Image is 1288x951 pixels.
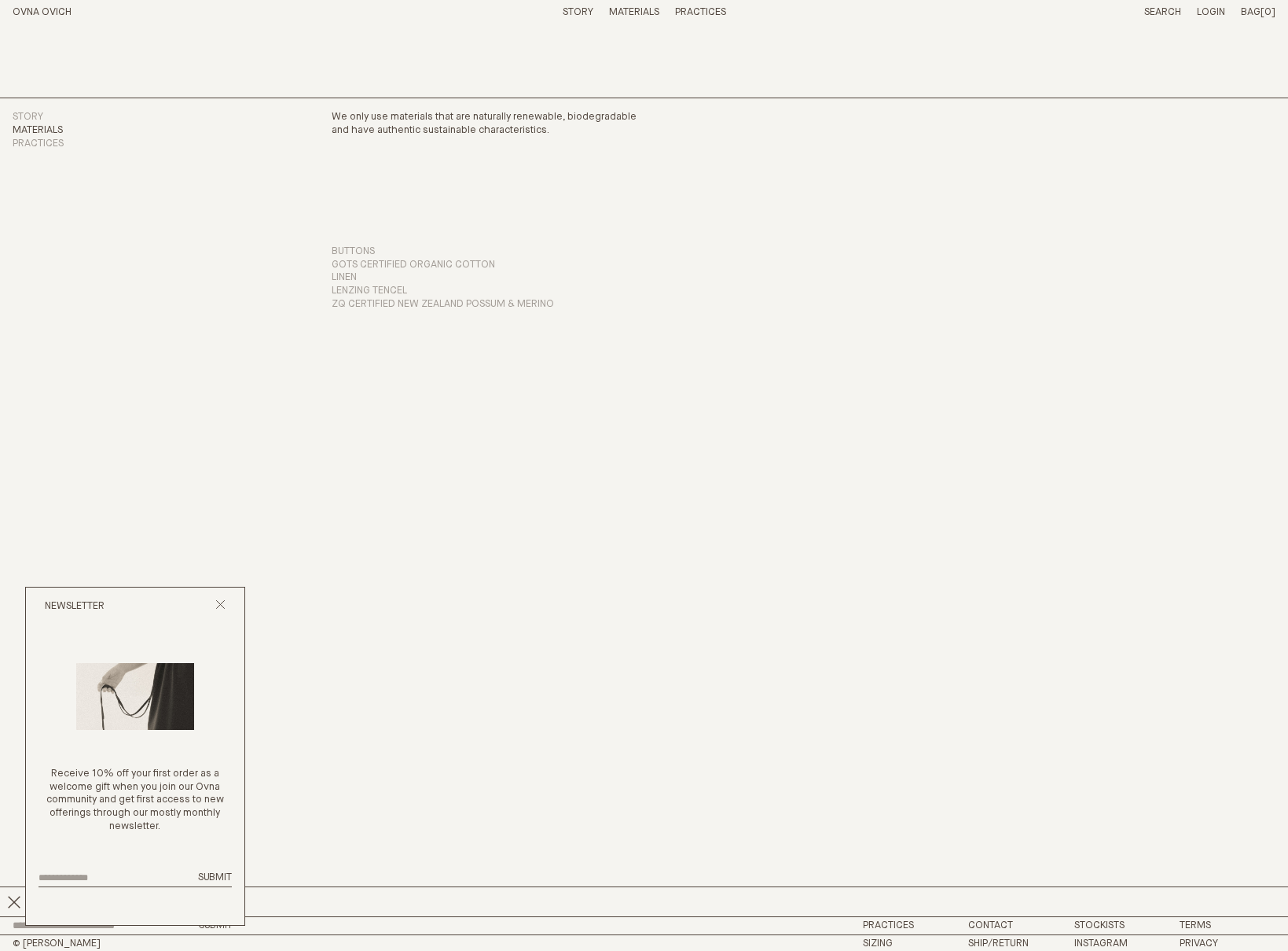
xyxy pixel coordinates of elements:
a: Login [1197,7,1225,17]
button: Submit [198,872,232,885]
a: Practices [675,7,726,17]
button: Buttons [332,245,375,259]
a: Home [13,7,72,17]
button: Lenzing Tencel [332,285,407,298]
a: Stockists [1074,920,1125,931]
button: Linen [332,271,357,285]
a: Contact [968,920,1013,931]
h2: Newsletter [45,600,105,614]
button: GOTS Certified Organic Cotton [332,259,495,272]
a: Sizing [863,938,893,949]
button: Close popup [215,599,226,614]
a: Privacy [1180,938,1218,949]
a: Story [13,112,43,122]
p: Receive 10% off your first order as a welcome gift when you join our Ovna community and get first... [39,768,232,834]
h2: © [PERSON_NAME] [13,938,319,949]
a: Terms [1180,920,1211,931]
a: Ship/Return [968,938,1029,949]
button: ZQ Certified New Zealand Possum & Merino [332,298,554,311]
a: Story [563,7,593,17]
a: Practices [13,138,64,149]
span: We only use materials that are naturally renewable, biodegradable and have authentic sustainable ... [332,112,637,135]
a: Practices [863,920,914,931]
span: Bag [1241,7,1260,17]
a: Search [1144,7,1181,17]
a: Instagram [1074,938,1128,949]
a: Materials [609,7,659,17]
span: Submit [198,872,232,883]
span: [0] [1260,7,1275,17]
a: Materials [13,125,63,135]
